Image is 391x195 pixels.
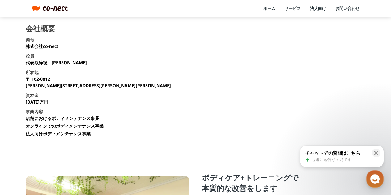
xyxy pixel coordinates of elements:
[263,6,275,11] a: ホーム
[26,25,55,32] h2: 会社概要
[26,53,34,59] h3: 役員
[26,115,99,121] li: 店舗におけるボディメンテナンス事業
[26,59,87,66] p: 代表取締役 [PERSON_NAME]
[26,99,48,105] p: [DATE]万円
[26,76,171,89] p: 〒 162-0812 [PERSON_NAME][STREET_ADDRESS][PERSON_NAME][PERSON_NAME]
[335,6,359,11] a: お問い合わせ
[26,36,34,43] h3: 商号
[202,172,366,193] p: ボディケア+トレーニングで 本質的な改善をします
[26,123,104,129] li: オンラインでのボディメンテナンス事業
[26,130,91,137] li: 法人向けボディメンテナンス事業
[26,108,43,115] h3: 事業内容
[310,6,326,11] a: 法人向け
[285,6,301,11] a: サービス
[26,92,39,99] h3: 資本金
[26,69,39,76] h3: 所在地
[26,43,58,49] p: 株式会社co-nect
